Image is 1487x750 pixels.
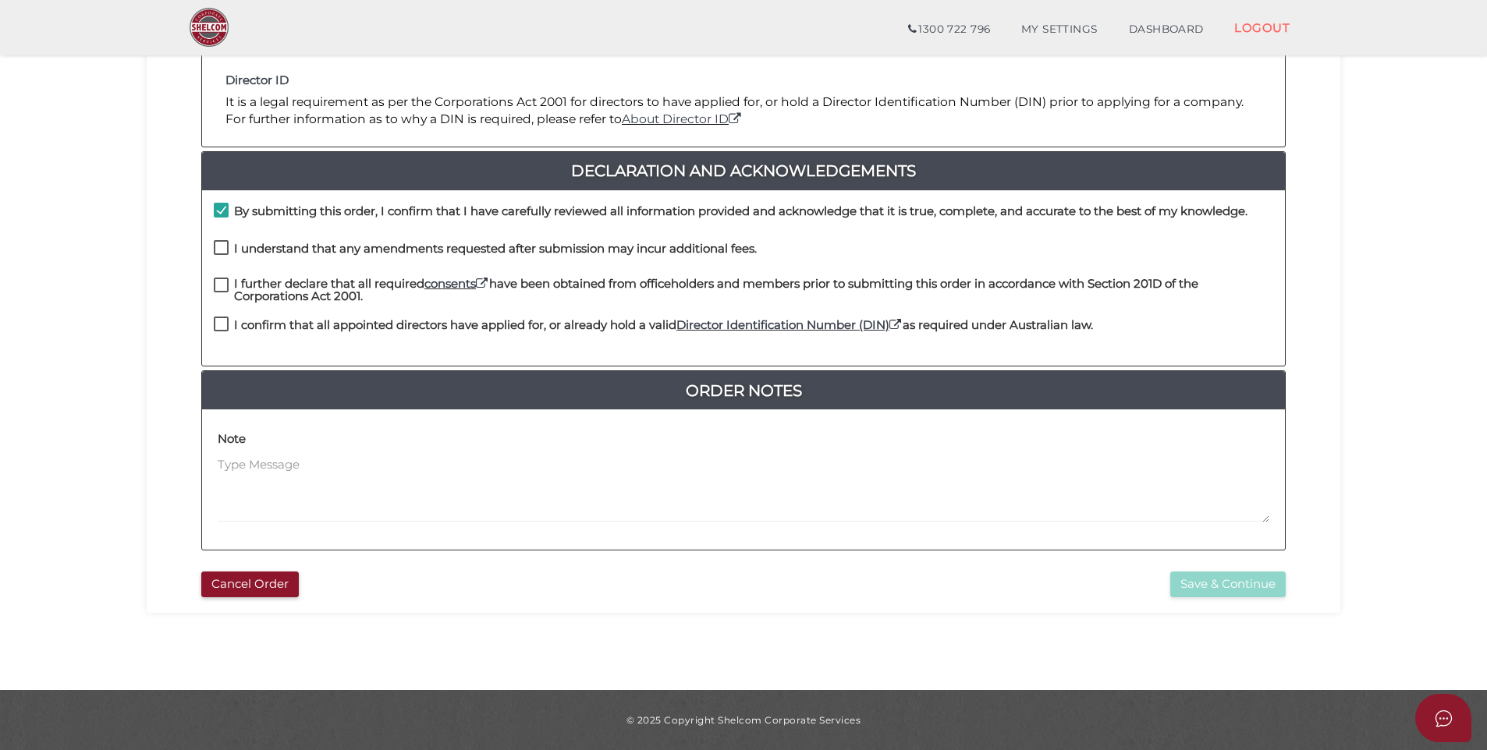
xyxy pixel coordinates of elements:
[1170,571,1286,597] button: Save & Continue
[234,278,1273,303] h4: I further declare that all required have been obtained from officeholders and members prior to su...
[234,242,757,256] h4: I understand that any amendments requested after submission may incur additional fees.
[234,205,1247,218] h4: By submitting this order, I confirm that I have carefully reviewed all information provided and a...
[225,74,1262,87] h4: Director ID
[202,378,1285,403] a: Order Notes
[676,317,903,332] a: Director Identification Number (DIN)
[893,14,1006,45] a: 1300 722 796
[225,94,1262,129] p: It is a legal requirement as per the Corporations Act 2001 for directors to have applied for, or ...
[1113,14,1219,45] a: DASHBOARD
[1006,14,1113,45] a: MY SETTINGS
[1219,12,1305,44] a: LOGOUT
[622,111,743,126] a: About Director ID
[234,319,1093,332] h4: I confirm that all appointed directors have applied for, or already hold a valid as required unde...
[202,158,1285,183] a: Declaration And Acknowledgements
[424,276,489,291] a: consents
[201,571,299,597] button: Cancel Order
[218,433,246,446] h4: Note
[158,713,1329,727] div: © 2025 Copyright Shelcom Corporate Services
[1415,694,1471,742] button: Open asap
